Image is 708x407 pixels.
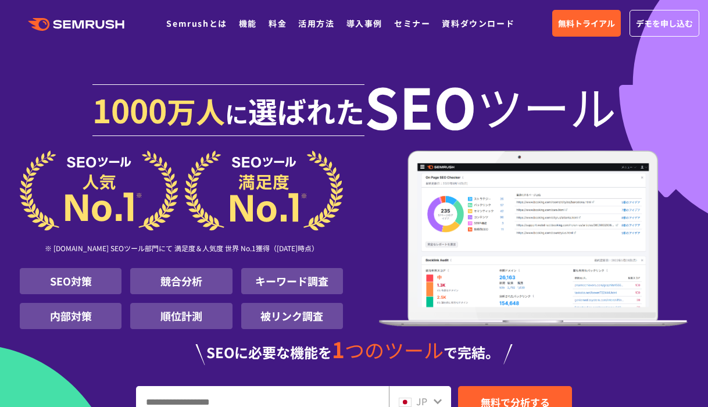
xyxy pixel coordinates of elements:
[552,10,621,37] a: 無料トライアル
[636,17,693,30] span: デモを申し込む
[20,268,121,294] li: SEO対策
[332,333,345,365] span: 1
[248,90,364,131] span: 選ばれた
[225,97,248,130] span: に
[364,83,477,129] span: SEO
[241,303,343,329] li: 被リンク調査
[630,10,699,37] a: デモを申し込む
[20,231,343,268] div: ※ [DOMAIN_NAME] SEOツール部門にて 満足度＆人気度 世界 No.1獲得（[DATE]時点）
[166,17,227,29] a: Semrushとは
[239,17,257,29] a: 機能
[444,342,499,362] span: で完結。
[269,17,287,29] a: 料金
[130,268,232,294] li: 競合分析
[130,303,232,329] li: 順位計測
[394,17,430,29] a: セミナー
[345,335,444,364] span: つのツール
[558,17,615,30] span: 無料トライアル
[477,83,616,129] span: ツール
[167,90,225,131] span: 万人
[241,268,343,294] li: キーワード調査
[92,86,167,133] span: 1000
[346,17,382,29] a: 導入事例
[20,303,121,329] li: 内部対策
[20,338,688,365] div: SEOに必要な機能を
[442,17,514,29] a: 資料ダウンロード
[298,17,334,29] a: 活用方法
